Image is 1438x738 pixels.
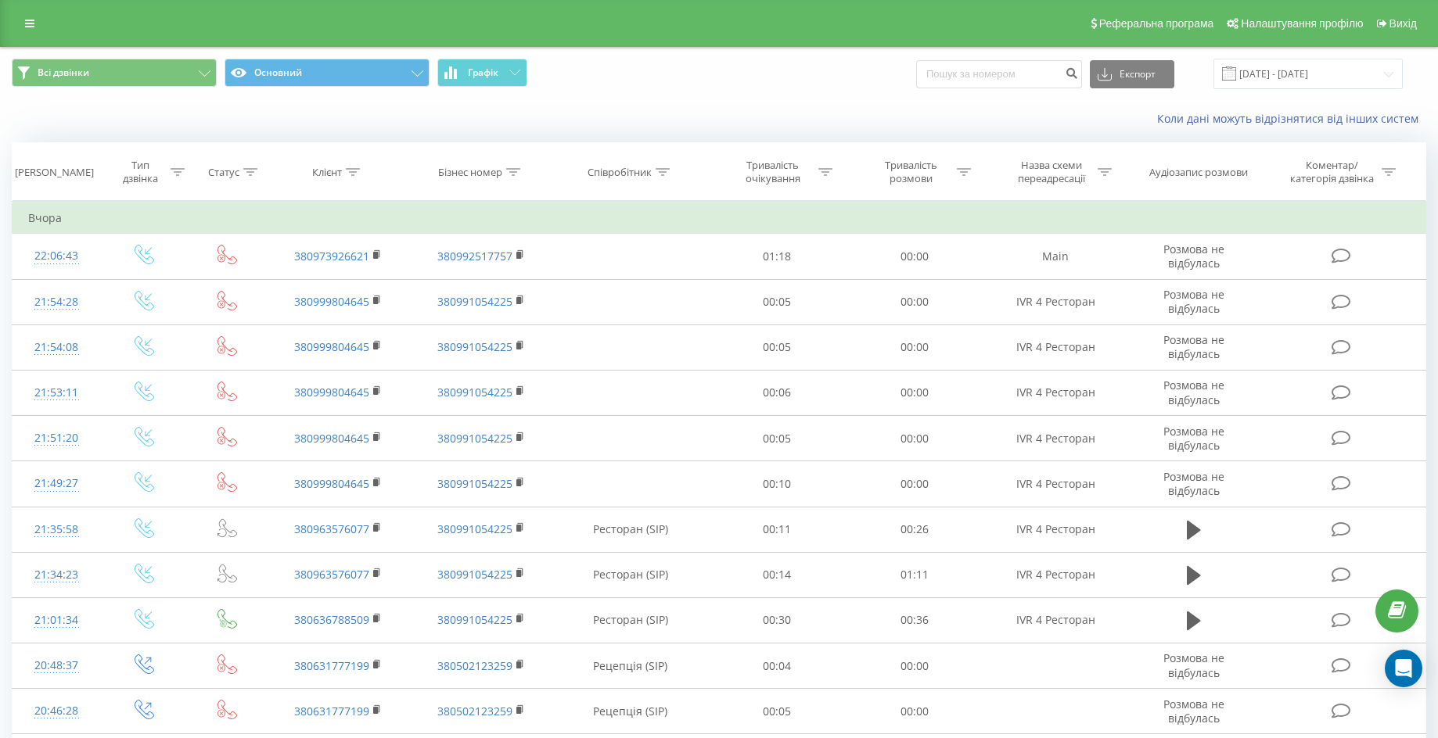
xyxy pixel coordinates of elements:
[846,643,983,689] td: 00:00
[312,166,342,179] div: Клієнт
[28,468,84,499] div: 21:49:27
[468,67,498,78] span: Графік
[15,166,94,179] div: [PERSON_NAME]
[294,567,369,582] a: 380963576077
[225,59,430,87] button: Основний
[28,560,84,590] div: 21:34:23
[1163,650,1224,679] span: Розмова не відбулась
[28,423,84,453] div: 21:51:20
[708,461,846,507] td: 00:10
[731,159,814,185] div: Тривалість очікування
[28,696,84,726] div: 20:46:28
[846,416,983,461] td: 00:00
[437,59,527,87] button: Графік
[294,658,369,673] a: 380631777199
[114,159,167,185] div: Тип дзвінка
[553,507,708,552] td: Ресторан (SIP)
[294,385,369,399] a: 380999804645
[553,597,708,643] td: Ресторан (SIP)
[1163,424,1224,453] span: Розмова не відбулась
[708,416,846,461] td: 00:05
[1157,111,1426,126] a: Коли дані можуть відрізнятися вiд інших систем
[437,431,512,446] a: 380991054225
[708,370,846,415] td: 00:06
[437,476,512,491] a: 380991054225
[438,166,502,179] div: Бізнес номер
[28,650,84,681] div: 20:48:37
[983,416,1127,461] td: IVR 4 Ресторан
[983,370,1127,415] td: IVR 4 Ресторан
[437,521,512,536] a: 380991054225
[294,431,369,446] a: 380999804645
[437,612,512,627] a: 380991054225
[294,476,369,491] a: 380999804645
[437,339,512,354] a: 380991054225
[553,689,708,734] td: Рецепція (SIP)
[1010,159,1094,185] div: Назва схеми переадресації
[1163,697,1224,725] span: Розмова не відбулась
[846,279,983,324] td: 00:00
[708,324,846,370] td: 00:05
[294,612,369,627] a: 380636788509
[1090,60,1174,88] button: Експорт
[1163,287,1224,316] span: Розмова не відбулась
[708,597,846,643] td: 00:30
[983,552,1127,597] td: IVR 4 Ресторан
[983,234,1127,279] td: Main
[708,279,846,324] td: 00:05
[846,370,983,415] td: 00:00
[437,249,512,263] a: 380992517757
[28,332,84,363] div: 21:54:08
[553,643,708,689] td: Рецепція (SIP)
[846,597,983,643] td: 00:36
[437,385,512,399] a: 380991054225
[983,597,1127,643] td: IVR 4 Ресторан
[983,324,1127,370] td: IVR 4 Ресторан
[846,461,983,507] td: 00:00
[846,552,983,597] td: 01:11
[437,294,512,309] a: 380991054225
[708,689,846,734] td: 00:05
[553,552,708,597] td: Ресторан (SIP)
[294,249,369,263] a: 380973926621
[869,159,953,185] div: Тривалість розмови
[708,507,846,552] td: 00:11
[846,689,983,734] td: 00:00
[1163,378,1224,407] span: Розмова не відбулась
[708,552,846,597] td: 00:14
[1286,159,1378,185] div: Коментар/категорія дзвінка
[708,643,846,689] td: 00:04
[294,704,369,718] a: 380631777199
[294,294,369,309] a: 380999804645
[294,339,369,354] a: 380999804645
[13,202,1426,234] td: Вчора
[437,658,512,673] a: 380502123259
[588,166,652,179] div: Співробітник
[846,324,983,370] td: 00:00
[708,234,846,279] td: 01:18
[28,605,84,636] div: 21:01:34
[983,507,1127,552] td: IVR 4 Ресторан
[983,461,1127,507] td: IVR 4 Ресторан
[1163,332,1224,361] span: Розмова не відбулась
[28,287,84,317] div: 21:54:28
[1389,17,1417,30] span: Вихід
[983,279,1127,324] td: IVR 4 Ресторан
[12,59,217,87] button: Всі дзвінки
[208,166,239,179] div: Статус
[437,704,512,718] a: 380502123259
[916,60,1082,88] input: Пошук за номером
[1241,17,1363,30] span: Налаштування профілю
[38,66,89,79] span: Всі дзвінки
[846,507,983,552] td: 00:26
[1385,650,1422,687] div: Open Intercom Messenger
[28,378,84,408] div: 21:53:11
[1163,242,1224,270] span: Розмова не відбулась
[1163,469,1224,498] span: Розмова не відбулась
[28,514,84,545] div: 21:35:58
[28,241,84,271] div: 22:06:43
[1149,166,1248,179] div: Аудіозапис розмови
[846,234,983,279] td: 00:00
[294,521,369,536] a: 380963576077
[437,567,512,582] a: 380991054225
